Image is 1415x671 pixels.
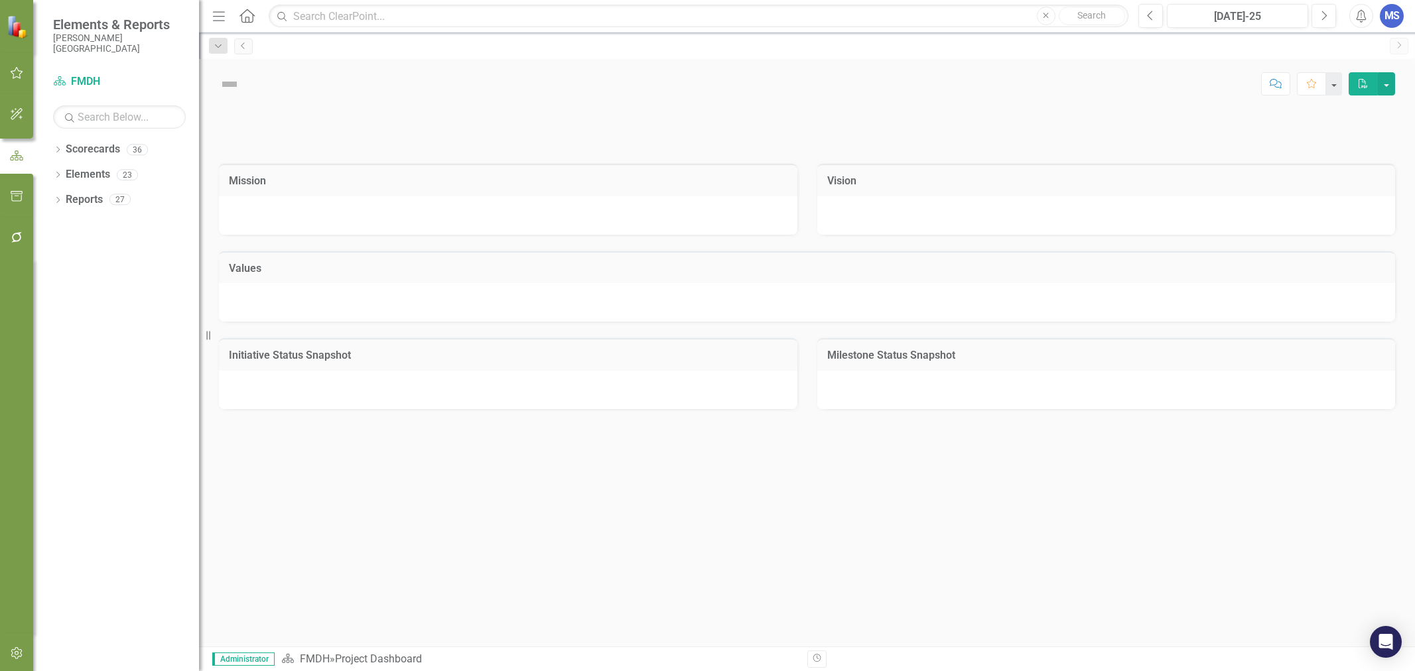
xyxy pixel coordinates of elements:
[1077,10,1106,21] span: Search
[66,167,110,182] a: Elements
[229,175,787,187] h3: Mission
[1059,7,1125,25] button: Search
[335,652,422,665] div: Project Dashboard
[1167,4,1308,28] button: [DATE]-25
[53,74,186,90] a: FMDH
[1172,9,1304,25] div: [DATE]-25
[53,105,186,129] input: Search Below...
[117,169,138,180] div: 23
[212,652,275,666] span: Administrator
[1370,626,1402,658] div: Open Intercom Messenger
[127,144,148,155] div: 36
[229,263,1385,274] h3: Values
[300,652,330,665] a: FMDH
[53,32,186,54] small: [PERSON_NAME][GEOGRAPHIC_DATA]
[7,15,30,38] img: ClearPoint Strategy
[66,142,120,157] a: Scorecards
[219,74,240,95] img: Not Defined
[281,652,797,667] div: »
[66,192,103,208] a: Reports
[269,5,1128,28] input: Search ClearPoint...
[827,175,1386,187] h3: Vision
[53,17,186,32] span: Elements & Reports
[109,194,131,206] div: 27
[229,349,787,361] h3: Initiative Status Snapshot
[1380,4,1404,28] button: MS
[827,349,1386,361] h3: Milestone Status Snapshot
